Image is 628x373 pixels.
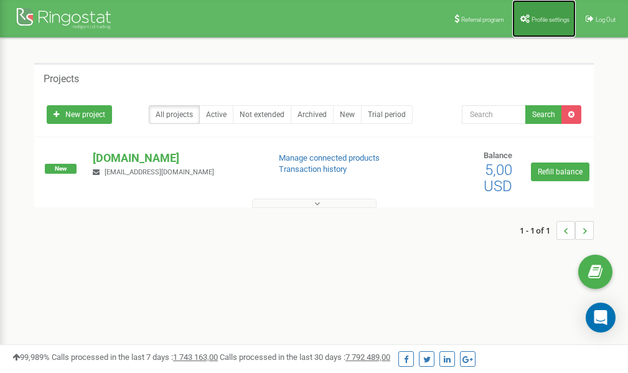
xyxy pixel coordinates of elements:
[345,352,390,362] u: 7 792 489,00
[291,105,334,124] a: Archived
[279,164,347,174] a: Transaction history
[520,221,556,240] span: 1 - 1 of 1
[532,16,569,23] span: Profile settings
[233,105,291,124] a: Not extended
[45,164,77,174] span: New
[484,161,512,195] span: 5,00 USD
[173,352,218,362] u: 1 743 163,00
[361,105,413,124] a: Trial period
[44,73,79,85] h5: Projects
[462,105,526,124] input: Search
[520,209,594,252] nav: ...
[586,303,616,333] div: Open Intercom Messenger
[596,16,616,23] span: Log Out
[484,151,512,160] span: Balance
[531,163,589,181] a: Refill balance
[105,168,214,176] span: [EMAIL_ADDRESS][DOMAIN_NAME]
[279,153,380,163] a: Manage connected products
[47,105,112,124] a: New project
[220,352,390,362] span: Calls processed in the last 30 days :
[461,16,504,23] span: Referral program
[149,105,200,124] a: All projects
[52,352,218,362] span: Calls processed in the last 7 days :
[333,105,362,124] a: New
[12,352,50,362] span: 99,989%
[199,105,233,124] a: Active
[525,105,562,124] button: Search
[93,150,258,166] p: [DOMAIN_NAME]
